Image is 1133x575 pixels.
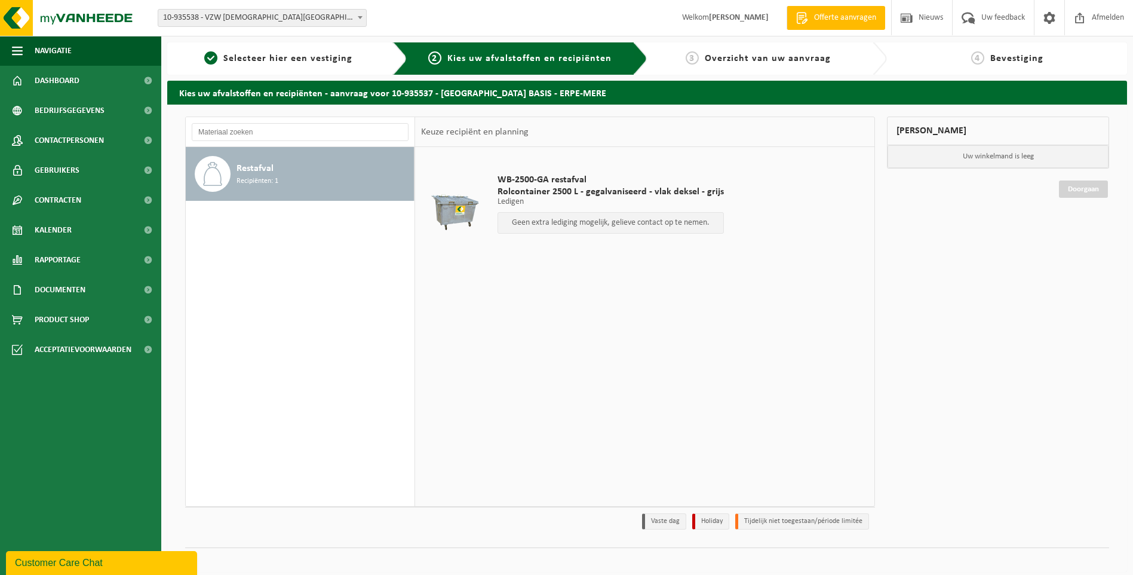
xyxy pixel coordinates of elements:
span: Recipiënten: 1 [237,176,278,187]
span: Navigatie [35,36,72,66]
span: Contactpersonen [35,126,104,155]
span: 2 [428,51,441,65]
span: 1 [204,51,217,65]
iframe: chat widget [6,549,199,575]
span: WB-2500-GA restafval [498,174,724,186]
span: Rapportage [35,245,81,275]
div: Keuze recipiënt en planning [415,117,535,147]
a: Offerte aanvragen [787,6,885,30]
span: Documenten [35,275,85,305]
input: Materiaal zoeken [192,123,409,141]
span: Selecteer hier een vestiging [223,54,352,63]
span: Kalender [35,215,72,245]
span: Contracten [35,185,81,215]
span: Dashboard [35,66,79,96]
span: Bevestiging [990,54,1043,63]
span: Offerte aanvragen [811,12,879,24]
li: Holiday [692,513,729,530]
a: Doorgaan [1059,181,1108,198]
p: Uw winkelmand is leeg [888,145,1109,168]
a: 1Selecteer hier een vestiging [173,51,383,66]
strong: [PERSON_NAME] [709,13,769,22]
span: Bedrijfsgegevens [35,96,105,126]
p: Ledigen [498,198,724,206]
span: 10-935538 - VZW PRIESTER DAENS COLLEGE - AALST [158,9,367,27]
li: Vaste dag [642,513,686,530]
h2: Kies uw afvalstoffen en recipiënten - aanvraag voor 10-935537 - [GEOGRAPHIC_DATA] BASIS - ERPE-MERE [167,81,1127,104]
span: 10-935538 - VZW PRIESTER DAENS COLLEGE - AALST [158,10,366,26]
span: Overzicht van uw aanvraag [705,54,831,63]
span: Acceptatievoorwaarden [35,335,131,365]
span: Product Shop [35,305,89,335]
span: 4 [971,51,984,65]
div: [PERSON_NAME] [887,117,1109,145]
span: Gebruikers [35,155,79,185]
span: 3 [686,51,699,65]
p: Geen extra lediging mogelijk, gelieve contact op te nemen. [504,219,717,227]
span: Rolcontainer 2500 L - gegalvaniseerd - vlak deksel - grijs [498,186,724,198]
button: Restafval Recipiënten: 1 [186,147,414,201]
li: Tijdelijk niet toegestaan/période limitée [735,513,869,530]
span: Restafval [237,161,274,176]
span: Kies uw afvalstoffen en recipiënten [447,54,612,63]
